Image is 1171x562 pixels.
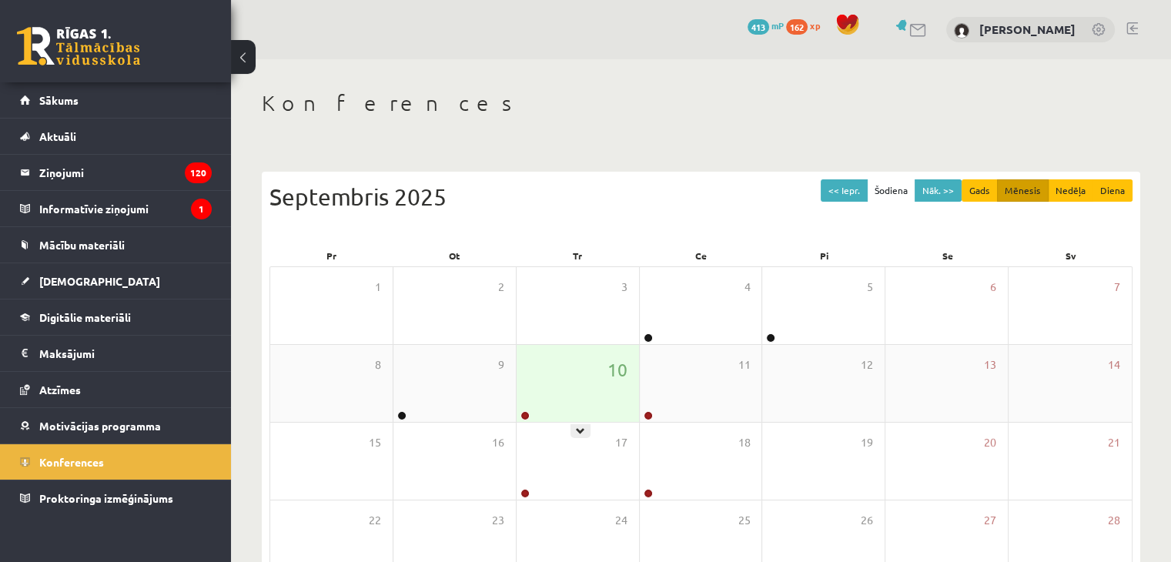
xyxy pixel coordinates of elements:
[20,263,212,299] a: [DEMOGRAPHIC_DATA]
[738,512,750,529] span: 25
[1009,245,1133,266] div: Sv
[861,434,873,451] span: 19
[185,162,212,183] i: 120
[191,199,212,219] i: 1
[498,279,504,296] span: 2
[20,372,212,407] a: Atzīmes
[786,19,828,32] a: 162 xp
[516,245,639,266] div: Tr
[1108,356,1120,373] span: 14
[39,491,173,505] span: Proktoringa izmēģinājums
[861,356,873,373] span: 12
[954,23,969,38] img: Jana Anna Kārkliņa
[20,119,212,154] a: Aktuāli
[1108,512,1120,529] span: 28
[979,22,1076,37] a: [PERSON_NAME]
[607,356,627,383] span: 10
[20,408,212,443] a: Motivācijas programma
[1092,179,1133,202] button: Diena
[39,310,131,324] span: Digitālie materiāli
[375,356,381,373] span: 8
[20,444,212,480] a: Konferences
[39,191,212,226] legend: Informatīvie ziņojumi
[738,356,750,373] span: 11
[810,19,820,32] span: xp
[639,245,762,266] div: Ce
[39,419,161,433] span: Motivācijas programma
[886,245,1009,266] div: Se
[39,455,104,469] span: Konferences
[20,299,212,335] a: Digitālie materiāli
[375,279,381,296] span: 1
[393,245,516,266] div: Ot
[369,512,381,529] span: 22
[39,383,81,396] span: Atzīmes
[17,27,140,65] a: Rīgas 1. Tālmācības vidusskola
[269,179,1133,214] div: Septembris 2025
[39,336,212,371] legend: Maksājumi
[1114,279,1120,296] span: 7
[786,19,808,35] span: 162
[748,19,769,35] span: 413
[369,434,381,451] span: 15
[39,238,125,252] span: Mācību materiāli
[984,356,996,373] span: 13
[738,434,750,451] span: 18
[39,155,212,190] legend: Ziņojumi
[1048,179,1093,202] button: Nedēļa
[39,93,79,107] span: Sākums
[984,512,996,529] span: 27
[621,279,627,296] span: 3
[771,19,784,32] span: mP
[20,336,212,371] a: Maksājumi
[990,279,996,296] span: 6
[962,179,998,202] button: Gads
[984,434,996,451] span: 20
[20,82,212,118] a: Sākums
[1108,434,1120,451] span: 21
[915,179,962,202] button: Nāk. >>
[20,155,212,190] a: Ziņojumi120
[615,512,627,529] span: 24
[748,19,784,32] a: 413 mP
[492,512,504,529] span: 23
[20,227,212,263] a: Mācību materiāli
[39,274,160,288] span: [DEMOGRAPHIC_DATA]
[744,279,750,296] span: 4
[867,279,873,296] span: 5
[492,434,504,451] span: 16
[615,434,627,451] span: 17
[867,179,915,202] button: Šodiena
[498,356,504,373] span: 9
[821,179,868,202] button: << Iepr.
[20,191,212,226] a: Informatīvie ziņojumi1
[20,480,212,516] a: Proktoringa izmēģinājums
[861,512,873,529] span: 26
[997,179,1049,202] button: Mēnesis
[269,245,393,266] div: Pr
[39,129,76,143] span: Aktuāli
[763,245,886,266] div: Pi
[262,90,1140,116] h1: Konferences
